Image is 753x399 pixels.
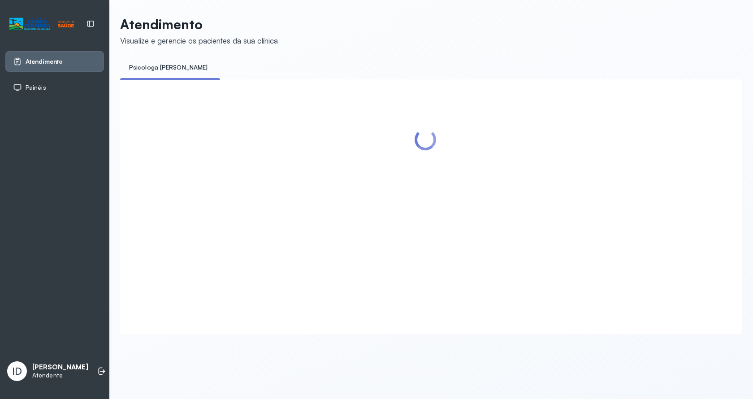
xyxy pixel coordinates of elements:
a: Psicologa [PERSON_NAME] [120,60,216,75]
img: Logotipo do estabelecimento [9,17,74,31]
p: Atendimento [120,16,278,32]
span: Atendimento [26,58,63,66]
span: Painéis [26,84,46,92]
p: Atendente [32,372,88,379]
span: ID [12,365,22,377]
a: Atendimento [13,57,96,66]
p: [PERSON_NAME] [32,363,88,372]
div: Visualize e gerencie os pacientes da sua clínica [120,36,278,45]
